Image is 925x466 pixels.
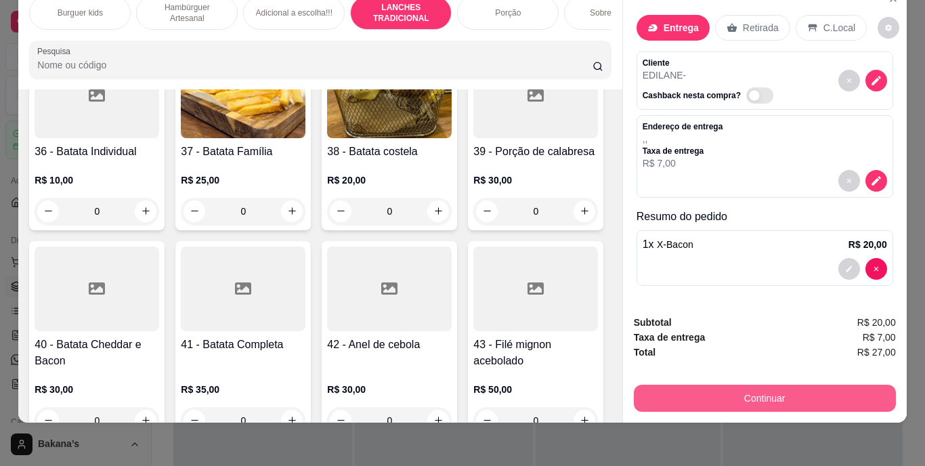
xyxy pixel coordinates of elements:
button: decrease-product-quantity [838,258,860,280]
strong: Total [634,347,655,358]
p: Burguer kids [58,7,103,18]
button: decrease-product-quantity [878,17,899,39]
button: decrease-product-quantity [838,70,860,91]
p: R$ 7,00 [643,156,723,170]
p: Taxa de entrega [643,146,723,156]
button: increase-product-quantity [427,410,449,431]
span: X-Bacon [657,239,693,250]
p: Retirada [743,21,779,35]
button: decrease-product-quantity [37,200,59,222]
button: decrease-product-quantity [330,200,351,222]
button: increase-product-quantity [574,200,595,222]
h4: 42 - Anel de cebola [327,337,452,353]
p: Endereço de entrega [643,121,723,132]
button: decrease-product-quantity [37,410,59,431]
p: Entrega [664,21,699,35]
p: Resumo do pedido [637,209,893,225]
p: C.Local [823,21,855,35]
h4: 37 - Batata Família [181,144,305,160]
strong: Taxa de entrega [634,332,706,343]
p: Adicional a escolha!!! [256,7,332,18]
p: Porção [495,7,521,18]
p: LANCHES TRADICIONAL [362,2,440,24]
p: R$ 30,00 [35,383,159,396]
p: R$ 50,00 [473,383,598,396]
strong: Subtotal [634,317,672,328]
label: Automatic updates [746,87,779,104]
button: Continuar [634,385,896,412]
h4: 41 - Batata Completa [181,337,305,353]
p: R$ 20,00 [327,173,452,187]
h4: 38 - Batata costela [327,144,452,160]
button: decrease-product-quantity [865,70,887,91]
p: 1 x [643,236,693,253]
p: , , [643,132,723,146]
img: product-image [327,54,452,138]
img: product-image [181,54,305,138]
button: increase-product-quantity [135,200,156,222]
button: decrease-product-quantity [838,170,860,192]
label: Pesquisa [37,45,75,57]
h4: 43 - Filé mignon acebolado [473,337,598,369]
p: Hambúrguer Artesanal [148,2,226,24]
button: decrease-product-quantity [330,410,351,431]
input: Pesquisa [37,58,593,72]
p: Cashback nesta compra? [643,90,741,101]
p: R$ 35,00 [181,383,305,396]
button: increase-product-quantity [281,200,303,222]
button: increase-product-quantity [135,410,156,431]
button: increase-product-quantity [427,200,449,222]
p: R$ 30,00 [473,173,598,187]
span: R$ 27,00 [857,345,896,360]
p: Sobremesa !!! [590,7,641,18]
button: decrease-product-quantity [184,410,205,431]
h4: 39 - Porção de calabresa [473,144,598,160]
p: R$ 20,00 [848,238,887,251]
span: R$ 20,00 [857,315,896,330]
p: R$ 30,00 [327,383,452,396]
button: decrease-product-quantity [865,258,887,280]
h4: 36 - Batata Individual [35,144,159,160]
button: decrease-product-quantity [476,200,498,222]
p: R$ 10,00 [35,173,159,187]
button: decrease-product-quantity [476,410,498,431]
p: R$ 25,00 [181,173,305,187]
button: increase-product-quantity [574,410,595,431]
p: EDILANE - [643,68,779,82]
button: increase-product-quantity [281,410,303,431]
button: decrease-product-quantity [184,200,205,222]
button: decrease-product-quantity [865,170,887,192]
p: Cliente [643,58,779,68]
h4: 40 - Batata Cheddar e Bacon [35,337,159,369]
span: R$ 7,00 [863,330,896,345]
